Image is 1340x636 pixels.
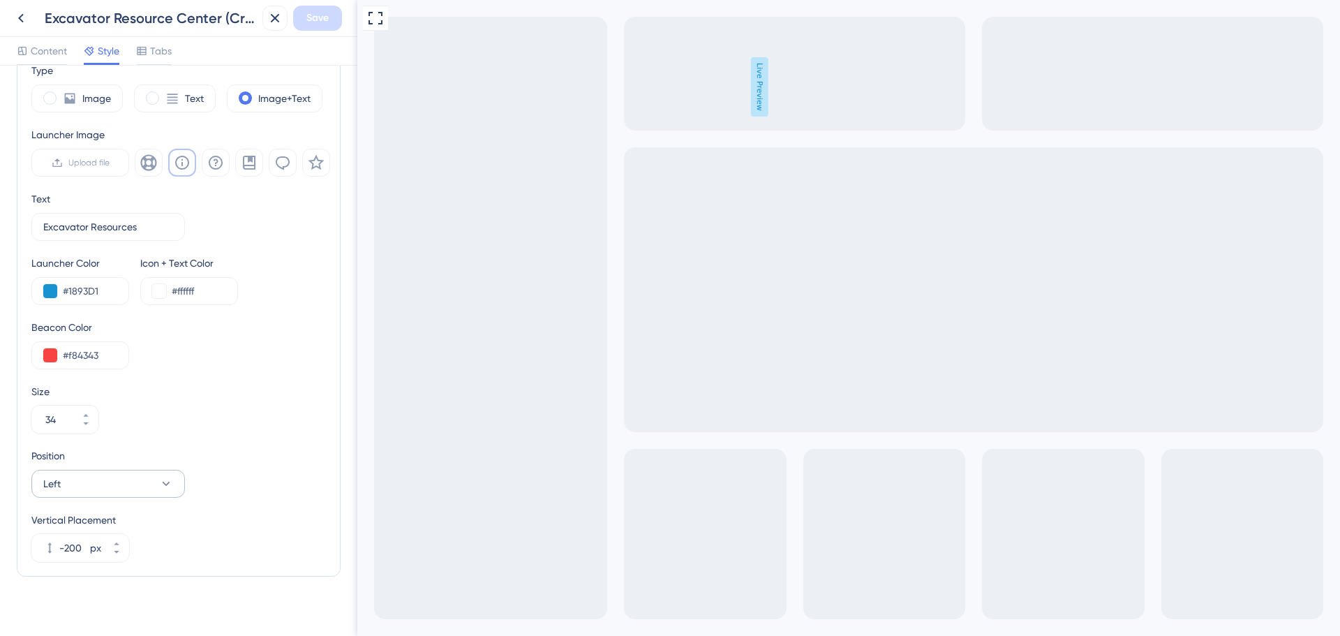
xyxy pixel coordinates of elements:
[31,470,185,498] button: Left
[104,534,129,548] button: px
[59,540,87,556] input: px
[31,448,185,464] div: Position
[104,548,129,562] button: px
[45,8,257,28] div: Excavator Resource Center (Create Tkt)
[82,90,111,107] label: Image
[43,219,173,235] input: Get Started
[31,43,67,59] span: Content
[31,62,326,79] div: Type
[185,90,204,107] label: Text
[31,319,326,336] div: Beacon Color
[24,3,135,20] span: Excavator Resources
[140,255,238,272] div: Icon + Text Color
[31,512,129,528] div: Vertical Placement
[394,57,411,117] span: Live Preview
[43,475,61,492] span: Left
[144,7,149,18] div: 3
[150,43,172,59] span: Tabs
[293,6,342,31] button: Save
[306,10,329,27] span: Save
[31,255,129,272] div: Launcher Color
[38,70,288,81] input: Search for help...
[258,90,311,107] label: Image+Text
[90,540,101,556] div: px
[68,157,110,168] span: Upload file
[11,39,155,50] span: View our library of resources!
[98,43,119,59] span: Style
[31,383,326,400] div: Size
[31,126,330,143] div: Launcher Image
[11,12,184,33] span: Excavator Portal Resources
[31,191,50,207] div: Text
